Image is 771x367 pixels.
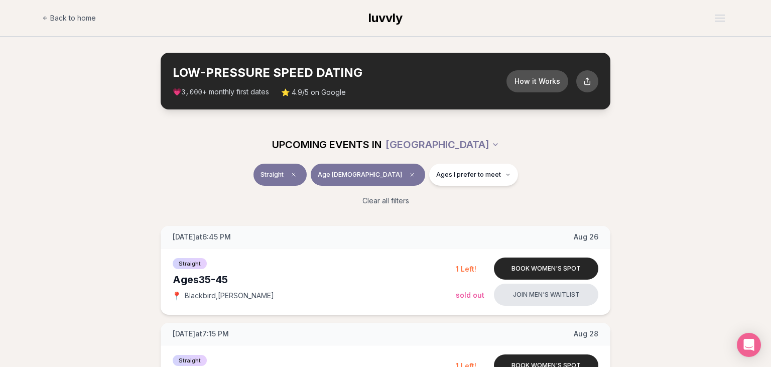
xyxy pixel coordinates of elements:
button: StraightClear event type filter [253,164,307,186]
span: [DATE] at 7:15 PM [173,329,229,339]
button: [GEOGRAPHIC_DATA] [385,134,499,156]
button: Book women's spot [494,258,598,280]
span: Aug 26 [574,232,598,242]
a: Back to home [42,8,96,28]
div: Open Intercom Messenger [737,333,761,357]
span: Clear event type filter [288,169,300,181]
span: Clear age [406,169,418,181]
span: 📍 [173,292,181,300]
span: UPCOMING EVENTS IN [272,138,381,152]
button: How it Works [506,70,568,92]
span: Blackbird , [PERSON_NAME] [185,291,274,301]
button: Clear all filters [356,190,415,212]
span: Back to home [50,13,96,23]
span: 1 Left! [456,265,476,273]
span: Age [DEMOGRAPHIC_DATA] [318,171,402,179]
button: Join men's waitlist [494,284,598,306]
span: ⭐ 4.9/5 on Google [281,87,346,97]
span: luvvly [368,11,403,25]
span: 💗 + monthly first dates [173,87,269,97]
span: Straight [173,355,207,366]
a: luvvly [368,10,403,26]
span: Ages I prefer to meet [436,171,501,179]
button: Open menu [711,11,729,26]
h2: LOW-PRESSURE SPEED DATING [173,65,506,81]
span: Sold Out [456,291,484,299]
span: [DATE] at 6:45 PM [173,232,231,242]
div: Ages 35-45 [173,273,456,287]
span: Straight [261,171,284,179]
button: Ages I prefer to meet [429,164,518,186]
span: Straight [173,258,207,269]
button: Age [DEMOGRAPHIC_DATA]Clear age [311,164,425,186]
span: Aug 28 [574,329,598,339]
span: 3,000 [181,88,202,96]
